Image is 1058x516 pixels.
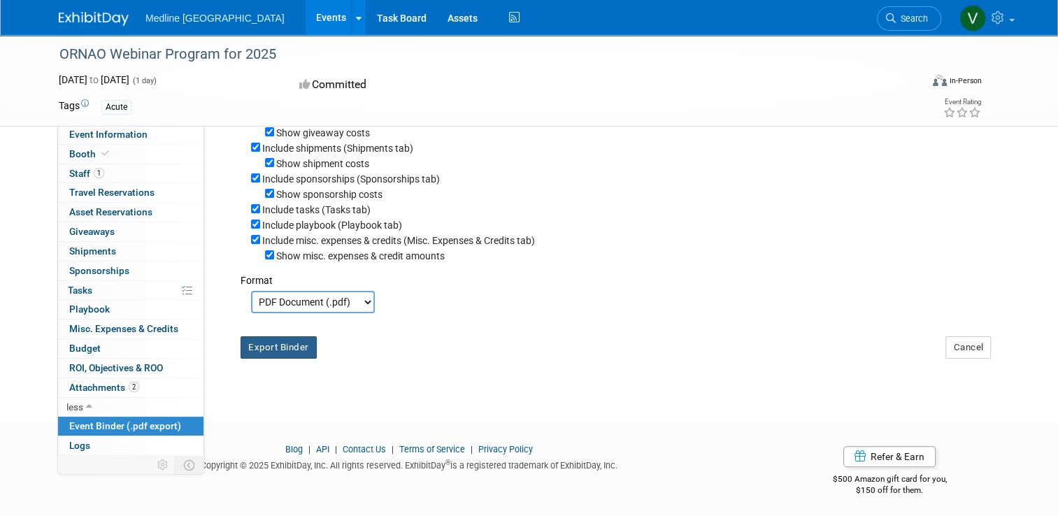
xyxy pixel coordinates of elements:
[69,420,181,431] span: Event Binder (.pdf export)
[101,100,131,115] div: Acute
[102,150,109,157] i: Booth reservation complete
[69,303,110,315] span: Playbook
[68,285,92,296] span: Tasks
[145,13,285,24] span: Medline [GEOGRAPHIC_DATA]
[467,444,476,454] span: |
[276,189,383,200] label: Show sponsorship costs
[58,281,203,300] a: Tasks
[176,456,204,474] td: Toggle Event Tabs
[94,168,104,178] span: 1
[262,235,535,246] label: Include misc. expenses & credits (Misc. Expenses & Credits tab)
[58,222,203,241] a: Giveaways
[131,76,157,85] span: (1 day)
[58,242,203,261] a: Shipments
[58,300,203,319] a: Playbook
[59,456,759,472] div: Copyright © 2025 ExhibitDay, Inc. All rights reserved. ExhibitDay is a registered trademark of Ex...
[59,12,129,26] img: ExhibitDay
[151,456,176,474] td: Personalize Event Tab Strip
[87,74,101,85] span: to
[66,401,83,413] span: less
[933,75,947,86] img: Format-Inperson.png
[69,382,139,393] span: Attachments
[843,446,936,467] a: Refer & Earn
[331,444,341,454] span: |
[69,343,101,354] span: Budget
[877,6,941,31] a: Search
[69,187,155,198] span: Travel Reservations
[59,74,129,85] span: [DATE] [DATE]
[58,378,203,397] a: Attachments2
[241,263,989,287] div: Format
[399,444,465,454] a: Terms of Service
[845,73,982,94] div: Event Format
[285,444,303,454] a: Blog
[780,464,999,496] div: $500 Amazon gift card for you,
[58,320,203,338] a: Misc. Expenses & Credits
[69,245,116,257] span: Shipments
[780,485,999,496] div: $150 off for them.
[69,168,104,179] span: Staff
[943,99,981,106] div: Event Rating
[262,220,402,231] label: Include playbook (Playbook tab)
[295,73,589,97] div: Committed
[343,444,386,454] a: Contact Us
[58,417,203,436] a: Event Binder (.pdf export)
[69,323,178,334] span: Misc. Expenses & Credits
[305,444,314,454] span: |
[896,13,928,24] span: Search
[262,204,371,215] label: Include tasks (Tasks tab)
[945,336,991,359] button: Cancel
[445,459,450,466] sup: ®
[69,148,112,159] span: Booth
[478,444,533,454] a: Privacy Policy
[276,127,370,138] label: Show giveaway costs
[58,164,203,183] a: Staff1
[388,444,397,454] span: |
[58,398,203,417] a: less
[69,129,148,140] span: Event Information
[59,99,89,115] td: Tags
[58,145,203,164] a: Booth
[69,362,163,373] span: ROI, Objectives & ROO
[58,436,203,455] a: Logs
[69,226,115,237] span: Giveaways
[69,206,152,217] span: Asset Reservations
[241,336,317,359] button: Export Binder
[959,5,986,31] img: Vahid Mohammadi
[276,250,445,261] label: Show misc. expenses & credit amounts
[69,265,129,276] span: Sponsorships
[69,440,90,451] span: Logs
[58,339,203,358] a: Budget
[949,76,982,86] div: In-Person
[58,359,203,378] a: ROI, Objectives & ROO
[58,183,203,202] a: Travel Reservations
[58,125,203,144] a: Event Information
[58,261,203,280] a: Sponsorships
[316,444,329,454] a: API
[58,203,203,222] a: Asset Reservations
[262,173,440,185] label: Include sponsorships (Sponsorships tab)
[55,42,903,67] div: ORNAO Webinar Program for 2025
[276,158,369,169] label: Show shipment costs
[129,382,139,392] span: 2
[262,143,413,154] label: Include shipments (Shipments tab)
